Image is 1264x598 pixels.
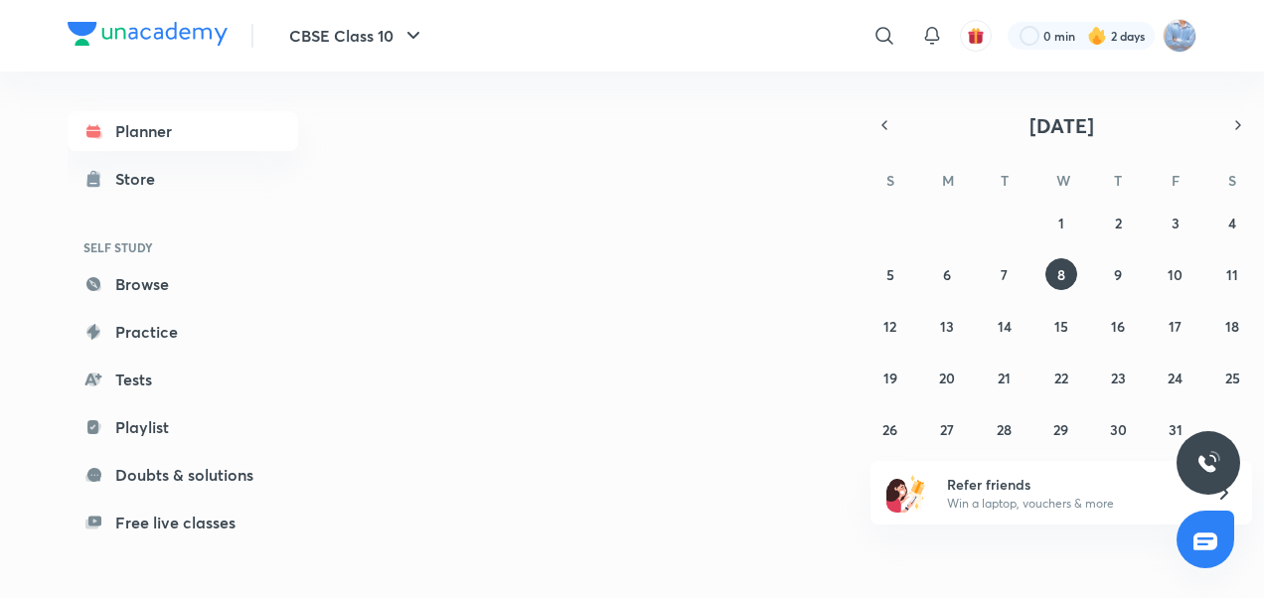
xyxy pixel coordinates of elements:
img: avatar [967,27,985,45]
abbr: October 17, 2025 [1169,317,1182,336]
button: October 28, 2025 [989,413,1021,445]
button: [DATE] [898,111,1224,139]
abbr: October 26, 2025 [882,420,897,439]
button: October 2, 2025 [1102,207,1134,238]
button: October 29, 2025 [1045,413,1077,445]
button: October 9, 2025 [1102,258,1134,290]
abbr: October 4, 2025 [1228,214,1236,232]
button: October 18, 2025 [1216,310,1248,342]
abbr: Thursday [1114,171,1122,190]
abbr: October 9, 2025 [1114,265,1122,284]
abbr: October 11, 2025 [1226,265,1238,284]
abbr: October 18, 2025 [1225,317,1239,336]
button: October 24, 2025 [1160,362,1191,393]
abbr: Sunday [886,171,894,190]
abbr: Wednesday [1056,171,1070,190]
button: October 13, 2025 [931,310,963,342]
abbr: October 14, 2025 [998,317,1012,336]
abbr: October 27, 2025 [940,420,954,439]
abbr: October 20, 2025 [939,369,955,387]
abbr: October 12, 2025 [883,317,896,336]
a: Planner [68,111,298,151]
abbr: October 6, 2025 [943,265,951,284]
abbr: October 13, 2025 [940,317,954,336]
abbr: October 10, 2025 [1168,265,1183,284]
abbr: October 21, 2025 [998,369,1011,387]
button: October 23, 2025 [1102,362,1134,393]
button: avatar [960,20,992,52]
button: October 6, 2025 [931,258,963,290]
button: October 21, 2025 [989,362,1021,393]
h6: SELF STUDY [68,230,298,264]
button: October 30, 2025 [1102,413,1134,445]
img: streak [1087,26,1107,46]
abbr: October 2, 2025 [1115,214,1122,232]
button: October 27, 2025 [931,413,963,445]
abbr: October 22, 2025 [1054,369,1068,387]
img: referral [886,473,926,513]
abbr: October 7, 2025 [1001,265,1008,284]
abbr: October 5, 2025 [886,265,894,284]
p: Win a laptop, vouchers & more [947,495,1191,513]
button: October 3, 2025 [1160,207,1191,238]
button: October 20, 2025 [931,362,963,393]
span: [DATE] [1029,112,1094,139]
button: CBSE Class 10 [277,16,437,56]
button: October 19, 2025 [874,362,906,393]
button: October 16, 2025 [1102,310,1134,342]
button: October 25, 2025 [1216,362,1248,393]
img: Company Logo [68,22,228,46]
div: Store [115,167,167,191]
a: Free live classes [68,503,298,542]
a: Tests [68,360,298,399]
abbr: Tuesday [1001,171,1009,190]
a: Browse [68,264,298,304]
a: Store [68,159,298,199]
button: October 12, 2025 [874,310,906,342]
abbr: October 19, 2025 [883,369,897,387]
abbr: October 23, 2025 [1111,369,1126,387]
button: October 4, 2025 [1216,207,1248,238]
img: ttu [1196,451,1220,475]
abbr: October 29, 2025 [1053,420,1068,439]
button: October 14, 2025 [989,310,1021,342]
abbr: October 15, 2025 [1054,317,1068,336]
abbr: October 30, 2025 [1110,420,1127,439]
abbr: October 25, 2025 [1225,369,1240,387]
button: October 15, 2025 [1045,310,1077,342]
img: sukhneet singh sidhu [1163,19,1196,53]
abbr: Monday [942,171,954,190]
button: October 8, 2025 [1045,258,1077,290]
button: October 11, 2025 [1216,258,1248,290]
button: October 7, 2025 [989,258,1021,290]
button: October 22, 2025 [1045,362,1077,393]
abbr: October 31, 2025 [1169,420,1183,439]
a: Practice [68,312,298,352]
button: October 10, 2025 [1160,258,1191,290]
button: October 17, 2025 [1160,310,1191,342]
abbr: Saturday [1228,171,1236,190]
button: October 1, 2025 [1045,207,1077,238]
abbr: October 24, 2025 [1168,369,1183,387]
a: Company Logo [68,22,228,51]
a: Doubts & solutions [68,455,298,495]
button: October 26, 2025 [874,413,906,445]
a: Playlist [68,407,298,447]
button: October 5, 2025 [874,258,906,290]
abbr: October 3, 2025 [1172,214,1180,232]
abbr: October 16, 2025 [1111,317,1125,336]
abbr: October 28, 2025 [997,420,1012,439]
abbr: October 8, 2025 [1057,265,1065,284]
abbr: October 1, 2025 [1058,214,1064,232]
h6: Refer friends [947,474,1191,495]
button: October 31, 2025 [1160,413,1191,445]
abbr: Friday [1172,171,1180,190]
